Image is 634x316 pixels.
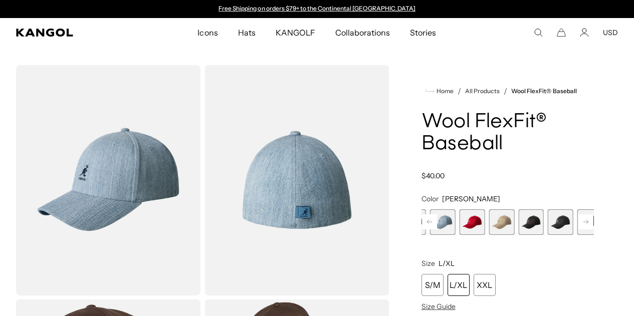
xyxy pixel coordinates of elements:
div: 1 of 17 [400,209,426,235]
span: [PERSON_NAME] [442,194,500,203]
h1: Wool FlexFit® Baseball [421,111,594,155]
span: Stories [410,18,436,47]
div: Announcement [214,5,420,13]
span: Hats [238,18,256,47]
a: Kangol [16,29,130,37]
img: color-heather-blue [16,65,200,295]
a: All Products [465,88,500,95]
li: / [454,85,461,97]
a: Stories [400,18,446,47]
div: L/XL [448,274,470,296]
span: Color [421,194,439,203]
div: 2 of 17 [430,209,456,235]
span: Collaborations [335,18,390,47]
div: S/M [421,274,444,296]
label: Beige [489,209,514,235]
summary: Search here [534,28,543,37]
span: Icons [197,18,218,47]
label: Black [548,209,573,235]
div: 6 of 17 [548,209,573,235]
slideshow-component: Announcement bar [214,5,420,13]
a: KANGOLF [266,18,325,47]
a: Account [580,28,589,37]
label: Barn Red [460,209,485,235]
label: Beluga Black [518,209,544,235]
span: L/XL [439,259,455,268]
a: Hats [228,18,266,47]
nav: breadcrumbs [421,85,594,97]
a: Wool FlexFit® Baseball [511,88,577,95]
a: Collaborations [325,18,400,47]
span: Size Guide [421,302,456,311]
div: 5 of 17 [518,209,544,235]
div: 4 of 17 [489,209,514,235]
span: Size [421,259,435,268]
div: 7 of 17 [577,209,603,235]
div: XXL [474,274,496,296]
span: KANGOLF [276,18,315,47]
div: 1 of 2 [214,5,420,13]
button: Cart [557,28,566,37]
span: $40.00 [421,171,445,180]
a: Free Shipping on orders $79+ to the Continental [GEOGRAPHIC_DATA] [219,5,415,12]
label: Brown [577,209,603,235]
a: Icons [187,18,228,47]
label: Heather Blue [430,209,456,235]
span: Home [435,88,454,95]
button: USD [603,28,618,37]
li: / [500,85,507,97]
a: Home [426,87,454,96]
img: color-heather-blue [204,65,389,295]
div: 3 of 17 [460,209,485,235]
